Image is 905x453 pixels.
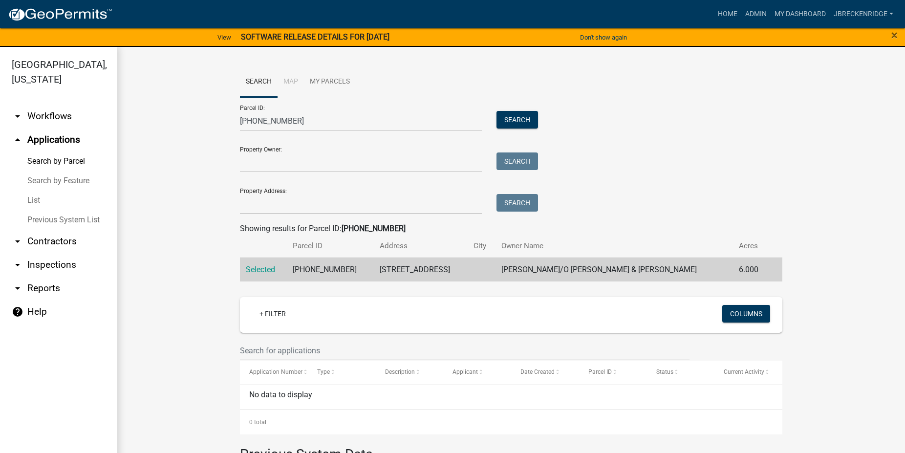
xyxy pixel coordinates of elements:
th: Address [374,235,468,258]
button: Columns [722,305,770,323]
td: [PHONE_NUMBER] [287,258,374,281]
i: arrow_drop_down [12,282,23,294]
a: Search [240,66,278,98]
strong: SOFTWARE RELEASE DETAILS FOR [DATE] [241,32,389,42]
span: Status [656,368,673,375]
span: Type [317,368,330,375]
div: Showing results for Parcel ID: [240,223,782,235]
datatable-header-cell: Applicant [443,361,511,384]
i: arrow_drop_up [12,134,23,146]
strong: [PHONE_NUMBER] [342,224,406,233]
span: Application Number [249,368,302,375]
a: Jbreckenridge [830,5,897,23]
input: Search for applications [240,341,690,361]
span: × [891,28,898,42]
datatable-header-cell: Status [647,361,715,384]
i: arrow_drop_down [12,236,23,247]
div: No data to display [240,385,782,410]
th: Acres [733,235,769,258]
datatable-header-cell: Application Number [240,361,308,384]
td: [PERSON_NAME]/O [PERSON_NAME] & [PERSON_NAME] [496,258,733,281]
th: Parcel ID [287,235,374,258]
span: Date Created [520,368,555,375]
i: help [12,306,23,318]
button: Search [496,152,538,170]
a: Home [714,5,741,23]
a: My Dashboard [771,5,830,23]
button: Close [891,29,898,41]
a: Admin [741,5,771,23]
a: Selected [246,265,275,274]
span: Parcel ID [588,368,612,375]
datatable-header-cell: Type [308,361,376,384]
span: Current Activity [724,368,764,375]
span: Applicant [452,368,478,375]
i: arrow_drop_down [12,110,23,122]
a: View [214,29,235,45]
button: Search [496,111,538,129]
th: City [468,235,496,258]
button: Search [496,194,538,212]
button: Don't show again [576,29,631,45]
datatable-header-cell: Date Created [511,361,579,384]
datatable-header-cell: Parcel ID [579,361,647,384]
a: My Parcels [304,66,356,98]
i: arrow_drop_down [12,259,23,271]
datatable-header-cell: Current Activity [714,361,782,384]
td: 6.000 [733,258,769,281]
span: Description [385,368,415,375]
datatable-header-cell: Description [376,361,444,384]
div: 0 total [240,410,782,434]
th: Owner Name [496,235,733,258]
a: + Filter [252,305,294,323]
td: [STREET_ADDRESS] [374,258,468,281]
